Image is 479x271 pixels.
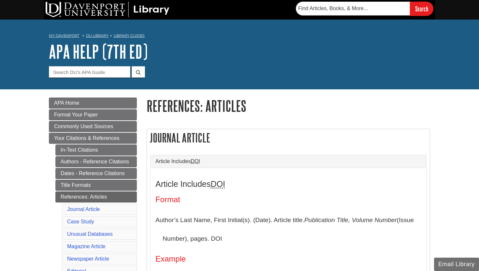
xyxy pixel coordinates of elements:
span: Your Citations & References [54,135,119,141]
a: Authors - Reference Citations [55,156,137,167]
a: DU Library [86,33,109,38]
p: Author’s Last Name, First Initial(s). (Date). Article title. (Issue Number), pages. DOI [155,211,421,248]
a: Magazine Article [67,244,105,249]
a: Unusual Databases [67,231,113,237]
form: Searches DU Library's articles, books, and more [296,2,433,16]
i: Publication Title, Volume Number [304,217,397,223]
h2: Journal Article [147,129,430,146]
a: Title Formats [55,180,137,191]
a: Article IncludesDOI [155,158,421,164]
h1: References: Articles [147,98,430,114]
abbr: Digital Object Identifier. This is the string of numbers associated with a particular article. No... [191,158,200,164]
input: Search [410,2,433,16]
a: Library Guides [114,33,145,38]
span: APA Home [54,100,79,106]
img: DU Library [46,2,169,17]
a: References: Articles [55,191,137,203]
h3: Article Includes [155,179,421,189]
h4: Format [155,195,421,204]
a: In-Text Citations [55,144,137,156]
a: Journal Article [67,206,100,212]
input: Search DU's APA Guide [49,66,130,78]
a: Dates - Reference Citations [55,168,137,179]
a: My Davenport [49,33,79,38]
a: Case Study [67,219,94,224]
button: Email Library [434,258,479,271]
a: Newspaper Article [67,256,109,262]
a: Your Citations & References [49,133,137,144]
span: Commonly Used Sources [54,124,113,129]
h4: Example [155,255,421,263]
a: APA Home [49,98,137,109]
a: Commonly Used Sources [49,121,137,132]
abbr: Digital Object Identifier. This is the string of numbers associated with a particular article. No... [211,179,225,188]
nav: breadcrumb [49,31,430,42]
a: APA Help (7th Ed) [49,41,148,62]
span: Format Your Paper [54,112,98,117]
a: Format Your Paper [49,109,137,120]
input: Find Articles, Books, & More... [296,2,410,15]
